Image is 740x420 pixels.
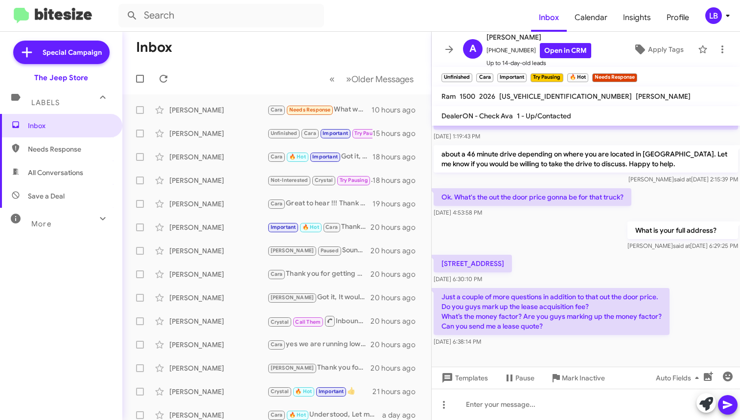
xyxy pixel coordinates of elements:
p: Just a couple of more questions in addition to that out the door price. Do you guys mark up the l... [434,288,670,335]
span: A [469,41,476,57]
p: Ok. What's the out the door price gonna be for that truck? [434,188,631,206]
h1: Inbox [136,40,172,55]
div: What would your offer be? [267,104,371,115]
div: [PERSON_NAME] [169,176,267,185]
span: Needs Response [28,144,111,154]
div: Got it, Should definitely be something we are interested in. Would just be a matter of having you... [267,151,372,162]
div: 21 hours ago [372,387,423,397]
span: Cara [271,341,283,348]
p: [STREET_ADDRESS] [434,255,512,272]
span: said at [673,242,690,249]
div: 👍 [267,386,372,397]
div: [PERSON_NAME] [169,316,267,326]
a: Open in CRM [540,43,591,58]
span: 🔥 Hot [302,224,319,230]
div: 20 hours ago [370,316,423,326]
span: 🔥 Hot [295,388,312,395]
div: 10 hours ago [371,105,423,115]
span: [DATE] 6:30:10 PM [434,275,482,283]
div: The Jeep Store [34,73,88,83]
button: Auto Fields [648,369,711,387]
div: Got it, It would be something my used car manager would have to check out hands on. Are you looki... [267,292,370,303]
div: 20 hours ago [370,269,423,279]
span: Crystal [315,177,333,183]
span: [PERSON_NAME] [486,31,591,43]
span: [PERSON_NAME] [DATE] 2:15:39 PM [628,176,738,183]
span: Not-Interested [271,177,308,183]
div: Sounds good, Will touch base then. Thank you ! [267,245,370,256]
div: 18 hours ago [372,152,423,162]
span: Cara [271,271,283,277]
span: 1500 [460,92,475,101]
span: Insights [615,3,659,32]
button: Next [340,69,419,89]
span: Try Pausing [340,177,368,183]
span: Up to 14-day-old leads [486,58,591,68]
div: 18 hours ago [372,176,423,185]
span: [DATE] 4:53:58 PM [434,209,482,216]
div: [PERSON_NAME] [169,199,267,209]
a: Special Campaign [13,41,110,64]
span: Mark Inactive [562,369,605,387]
span: 2026 [479,92,495,101]
button: Previous [324,69,341,89]
div: [PERSON_NAME] [169,222,267,232]
div: 20 hours ago [370,246,423,256]
span: Pause [515,369,534,387]
div: 15 hours ago [372,129,423,138]
button: Templates [432,369,496,387]
a: Inbox [531,3,567,32]
div: 20 hours ago [370,363,423,373]
small: Needs Response [592,73,637,82]
a: Calendar [567,3,615,32]
span: Call Them [295,319,321,325]
span: Paused [321,247,339,254]
span: Labels [31,98,60,107]
span: Cara [325,224,338,230]
span: » [346,73,351,85]
span: Auto Fields [656,369,703,387]
span: Templates [439,369,488,387]
nav: Page navigation example [324,69,419,89]
span: [PERSON_NAME] [271,294,314,301]
span: All Conversations [28,168,83,177]
a: Profile [659,3,697,32]
span: Inbox [28,121,111,131]
span: Cara [271,200,283,207]
span: [DATE] 1:19:43 PM [434,133,480,140]
div: 👍 [267,175,372,186]
span: Needs Response [289,107,331,113]
span: Cara [271,107,283,113]
div: Thank you see you [DATE] [267,221,370,233]
span: Try Pausing [354,130,383,136]
span: Cara [271,412,283,418]
span: Save a Deal [28,191,65,201]
span: Important [319,388,344,395]
span: Apply Tags [648,41,684,58]
p: What is your full address? [627,221,738,239]
small: Cara [476,73,493,82]
div: 20 hours ago [370,293,423,303]
span: [PERSON_NAME] [271,247,314,254]
div: [PERSON_NAME] [169,105,267,115]
div: Inbound Call [267,315,370,327]
span: Important [312,154,338,160]
div: a day ago [382,410,423,420]
span: [PHONE_NUMBER] [486,43,591,58]
span: Unfinished [271,130,298,136]
div: [PERSON_NAME] [169,363,267,373]
div: [PERSON_NAME] [169,246,267,256]
span: Cara [271,154,283,160]
small: Try Pausing [531,73,563,82]
div: Thank you for getting back to me. I will update my records. [267,362,370,374]
span: [PERSON_NAME] [636,92,691,101]
span: Crystal [271,319,289,325]
span: [PERSON_NAME] [271,365,314,371]
span: DealerON - Check Ava [441,111,513,120]
div: LB [705,7,722,24]
span: [DATE] 6:38:14 PM [434,338,481,345]
span: [US_VEHICLE_IDENTIFICATION_NUMBER] [499,92,632,101]
span: More [31,220,51,228]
